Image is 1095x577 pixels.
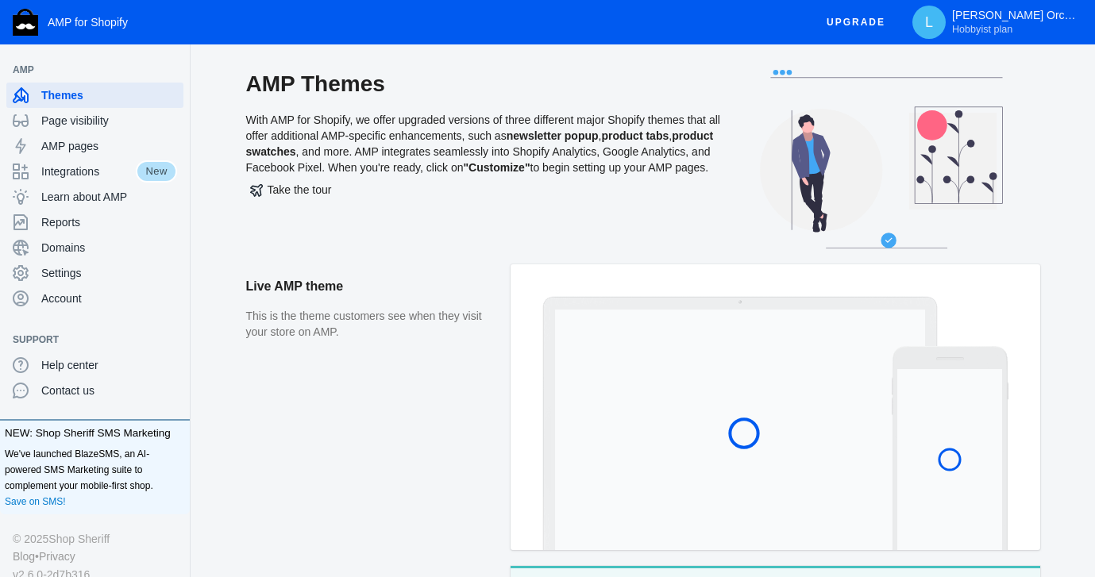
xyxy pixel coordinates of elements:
a: Save on SMS! [5,494,66,510]
a: Contact us [6,378,183,403]
span: Contact us [41,383,177,398]
span: Integrations [41,163,136,179]
span: Themes [41,87,177,103]
span: Help center [41,357,177,373]
div: • [13,548,177,565]
a: Learn about AMP [6,184,183,210]
b: newsletter popup [507,129,599,142]
a: Privacy [39,548,75,565]
h2: Live AMP theme [246,264,495,309]
a: Reports [6,210,183,235]
span: AMP pages [41,138,177,154]
a: Account [6,286,183,311]
p: [PERSON_NAME] Orchids [952,9,1079,36]
span: Domains [41,240,177,256]
span: Account [41,290,177,306]
img: Laptop frame [542,296,939,550]
span: Reports [41,214,177,230]
div: © 2025 [13,530,177,548]
img: Shop Sheriff Logo [13,9,38,36]
a: Shop Sheriff [48,530,110,548]
b: "Customize" [463,161,530,174]
span: L [921,14,937,30]
button: Add a sales channel [161,337,187,343]
a: IntegrationsNew [6,159,183,184]
div: With AMP for Shopify, we offer upgraded versions of three different major Shopify themes that all... [246,70,723,264]
button: Take the tour [246,175,336,204]
a: Domains [6,235,183,260]
h2: AMP Themes [246,70,723,98]
span: Learn about AMP [41,189,177,205]
span: New [136,160,177,183]
span: Take the tour [250,183,332,196]
span: Support [13,332,161,348]
p: This is the theme customers see when they visit your store on AMP. [246,309,495,340]
span: AMP [13,62,161,78]
b: product tabs [601,129,669,142]
a: Page visibility [6,108,183,133]
a: Themes [6,83,183,108]
span: Settings [41,265,177,281]
img: Mobile frame [892,346,1008,550]
a: Settings [6,260,183,286]
span: Page visibility [41,113,177,129]
a: AMP pages [6,133,183,159]
span: Hobbyist plan [952,23,1012,36]
button: Add a sales channel [161,67,187,73]
button: Upgrade [814,8,898,37]
span: Upgrade [827,8,885,37]
a: Blog [13,548,35,565]
span: AMP for Shopify [48,16,128,29]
